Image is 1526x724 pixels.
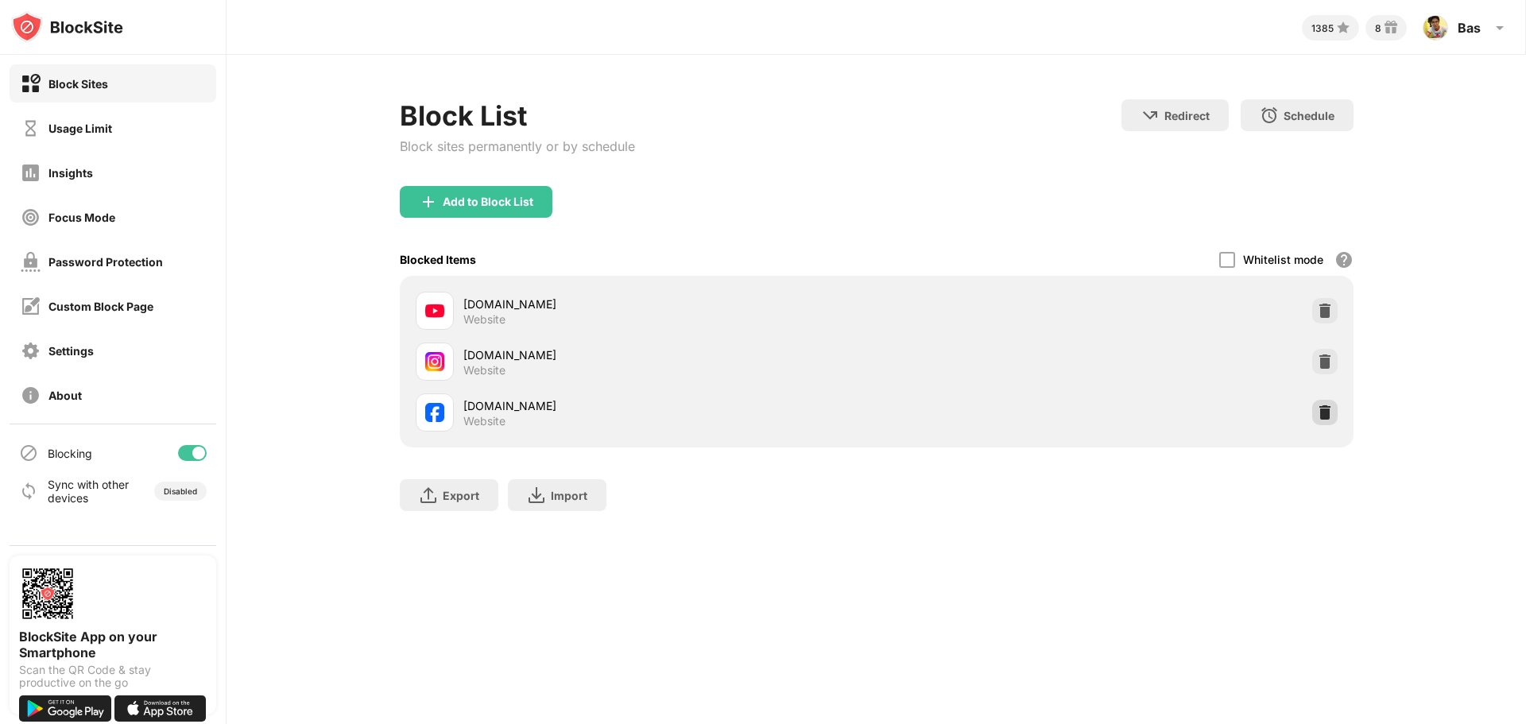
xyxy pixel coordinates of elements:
img: blocking-icon.svg [19,443,38,463]
img: about-off.svg [21,385,41,405]
img: settings-off.svg [21,341,41,361]
img: AFdZucpy3if7UbuFdtao5JaxcROZP5VP-4dLirKNl_k1=s96-c [1423,15,1448,41]
img: favicons [425,403,444,422]
div: Focus Mode [48,211,115,224]
div: [DOMAIN_NAME] [463,397,877,414]
div: Website [463,363,505,377]
img: focus-off.svg [21,207,41,227]
div: Custom Block Page [48,300,153,313]
img: favicons [425,352,444,371]
div: Disabled [164,486,197,496]
img: favicons [425,301,444,320]
div: Block Sites [48,77,108,91]
div: BlockSite App on your Smartphone [19,629,207,660]
img: block-on.svg [21,74,41,94]
div: Blocking [48,447,92,460]
img: reward-small.svg [1381,18,1400,37]
img: download-on-the-app-store.svg [114,695,207,722]
img: password-protection-off.svg [21,252,41,272]
div: Schedule [1284,109,1334,122]
div: Password Protection [48,255,163,269]
img: points-small.svg [1334,18,1353,37]
img: get-it-on-google-play.svg [19,695,111,722]
div: Website [463,312,505,327]
div: Block List [400,99,635,132]
div: Add to Block List [443,196,533,208]
div: Scan the QR Code & stay productive on the go [19,664,207,689]
div: Export [443,489,479,502]
div: 1385 [1311,22,1334,34]
img: insights-off.svg [21,163,41,183]
div: Insights [48,166,93,180]
div: Website [463,414,505,428]
div: Blocked Items [400,253,476,266]
div: [DOMAIN_NAME] [463,296,877,312]
div: 8 [1375,22,1381,34]
div: Import [551,489,587,502]
img: customize-block-page-off.svg [21,296,41,316]
img: options-page-qr-code.png [19,565,76,622]
img: sync-icon.svg [19,482,38,501]
div: Whitelist mode [1243,253,1323,266]
div: Redirect [1164,109,1210,122]
div: About [48,389,82,402]
div: Block sites permanently or by schedule [400,138,635,154]
div: Usage Limit [48,122,112,135]
div: Bas [1458,20,1481,36]
div: Settings [48,344,94,358]
div: [DOMAIN_NAME] [463,347,877,363]
img: time-usage-off.svg [21,118,41,138]
div: Sync with other devices [48,478,130,505]
img: logo-blocksite.svg [11,11,123,43]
